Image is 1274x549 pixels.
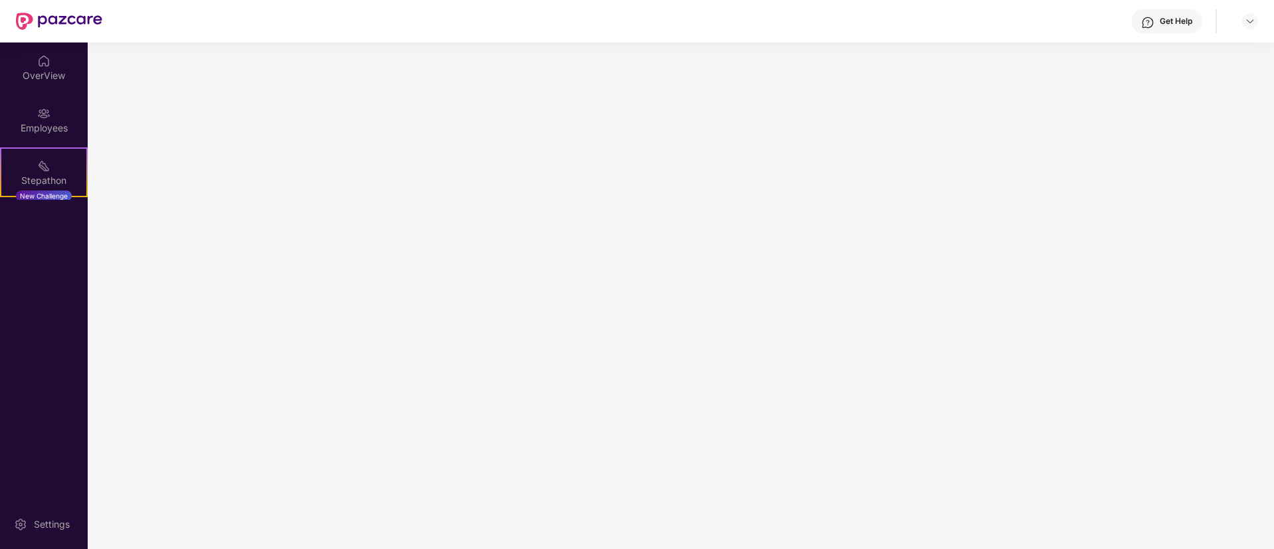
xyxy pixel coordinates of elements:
[1141,16,1154,29] img: svg+xml;base64,PHN2ZyBpZD0iSGVscC0zMngzMiIgeG1sbnM9Imh0dHA6Ly93d3cudzMub3JnLzIwMDAvc3ZnIiB3aWR0aD...
[37,54,50,68] img: svg+xml;base64,PHN2ZyBpZD0iSG9tZSIgeG1sbnM9Imh0dHA6Ly93d3cudzMub3JnLzIwMDAvc3ZnIiB3aWR0aD0iMjAiIG...
[30,518,74,531] div: Settings
[16,13,102,30] img: New Pazcare Logo
[14,518,27,531] img: svg+xml;base64,PHN2ZyBpZD0iU2V0dGluZy0yMHgyMCIgeG1sbnM9Imh0dHA6Ly93d3cudzMub3JnLzIwMDAvc3ZnIiB3aW...
[37,159,50,173] img: svg+xml;base64,PHN2ZyB4bWxucz0iaHR0cDovL3d3dy53My5vcmcvMjAwMC9zdmciIHdpZHRoPSIyMSIgaGVpZ2h0PSIyMC...
[1245,16,1255,27] img: svg+xml;base64,PHN2ZyBpZD0iRHJvcGRvd24tMzJ4MzIiIHhtbG5zPSJodHRwOi8vd3d3LnczLm9yZy8yMDAwL3N2ZyIgd2...
[16,191,72,201] div: New Challenge
[37,107,50,120] img: svg+xml;base64,PHN2ZyBpZD0iRW1wbG95ZWVzIiB4bWxucz0iaHR0cDovL3d3dy53My5vcmcvMjAwMC9zdmciIHdpZHRoPS...
[1,174,86,187] div: Stepathon
[1160,16,1192,27] div: Get Help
